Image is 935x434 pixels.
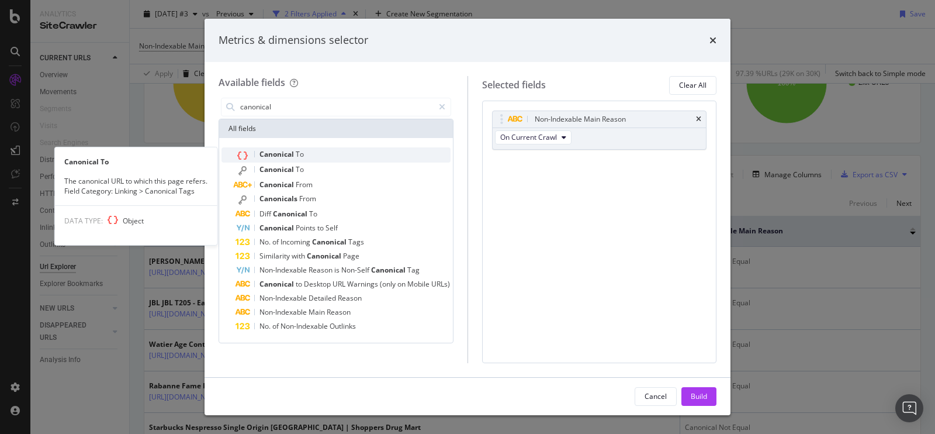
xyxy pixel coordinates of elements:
[309,265,334,275] span: Reason
[333,279,347,289] span: URL
[347,279,380,289] span: Warnings
[296,180,313,190] span: From
[495,130,572,144] button: On Current Crawl
[259,293,309,303] span: Non-Indexable
[259,223,296,233] span: Canonical
[219,76,285,89] div: Available fields
[334,265,341,275] span: is
[259,307,309,317] span: Non-Indexable
[259,149,296,159] span: Canonical
[348,237,364,247] span: Tags
[205,19,730,415] div: modal
[296,279,304,289] span: to
[325,223,338,233] span: Self
[55,176,217,196] div: The canonical URL to which this page refers. Field Category: Linking > Canonical Tags
[492,111,707,150] div: Non-Indexable Main ReasontimesOn Current Crawl
[259,279,296,289] span: Canonical
[407,265,420,275] span: Tag
[259,164,296,174] span: Canonical
[696,116,701,123] div: times
[307,251,343,261] span: Canonical
[280,321,330,331] span: Non-Indexable
[312,237,348,247] span: Canonical
[296,164,304,174] span: To
[259,180,296,190] span: Canonical
[371,265,407,275] span: Canonical
[681,387,716,406] button: Build
[341,265,371,275] span: Non-Self
[380,279,397,289] span: (only
[296,149,304,159] span: To
[535,113,626,125] div: Non-Indexable Main Reason
[669,76,716,95] button: Clear All
[397,279,407,289] span: on
[259,209,273,219] span: Diff
[330,321,356,331] span: Outlinks
[55,157,217,167] div: Canonical To
[309,293,338,303] span: Detailed
[500,132,557,142] span: On Current Crawl
[273,209,309,219] span: Canonical
[299,194,316,204] span: From
[709,33,716,48] div: times
[691,391,707,401] div: Build
[296,223,317,233] span: Points
[280,237,312,247] span: Incoming
[219,33,368,48] div: Metrics & dimensions selector
[272,237,280,247] span: of
[482,78,546,92] div: Selected fields
[317,223,325,233] span: to
[292,251,307,261] span: with
[431,279,450,289] span: URLs)
[259,194,299,204] span: Canonicals
[343,251,359,261] span: Page
[635,387,677,406] button: Cancel
[259,237,272,247] span: No.
[327,307,351,317] span: Reason
[272,321,280,331] span: of
[679,80,707,90] div: Clear All
[645,391,667,401] div: Cancel
[895,394,923,422] div: Open Intercom Messenger
[304,279,333,289] span: Desktop
[239,98,434,116] input: Search by field name
[259,251,292,261] span: Similarity
[259,321,272,331] span: No.
[219,119,453,138] div: All fields
[259,265,309,275] span: Non-Indexable
[309,307,327,317] span: Main
[309,209,317,219] span: To
[407,279,431,289] span: Mobile
[338,293,362,303] span: Reason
